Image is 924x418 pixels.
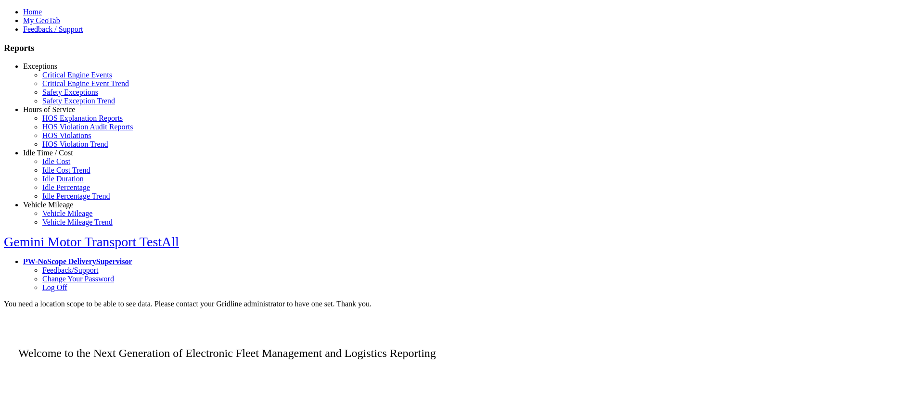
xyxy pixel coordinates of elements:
a: HOS Violation Trend [42,140,108,148]
a: Idle Duration [42,175,84,183]
a: Vehicle Mileage [23,201,73,209]
a: Vehicle Mileage Trend [42,218,113,226]
a: Critical Engine Event Trend [42,79,129,88]
h3: Reports [4,43,920,53]
a: Idle Percentage Trend [42,192,110,200]
div: You need a location scope to be able to see data. Please contact your Gridline administrator to h... [4,300,920,308]
a: Vehicle Mileage [42,209,92,217]
a: Exceptions [23,62,57,70]
a: Critical Engine Events [42,71,112,79]
a: Home [23,8,42,16]
a: My GeoTab [23,16,60,25]
a: Gemini Motor Transport TestAll [4,234,179,249]
a: Idle Cost Trend [42,166,90,174]
a: Change Your Password [42,275,114,283]
a: Idle Time / Cost [23,149,73,157]
a: HOS Violations [42,131,91,139]
a: HOS Explanation Reports [42,114,123,122]
a: Idle Cost [42,157,70,165]
a: Safety Exception Trend [42,97,115,105]
a: Feedback / Support [23,25,83,33]
p: Welcome to the Next Generation of Electronic Fleet Management and Logistics Reporting [4,332,920,360]
a: Idle Percentage [42,183,90,191]
a: PW-NoScope DeliverySupervisor [23,257,132,266]
a: HOS Violation Audit Reports [42,123,133,131]
a: Log Off [42,283,67,291]
a: Feedback/Support [42,266,98,274]
a: Hours of Service [23,105,75,114]
a: Safety Exceptions [42,88,98,96]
